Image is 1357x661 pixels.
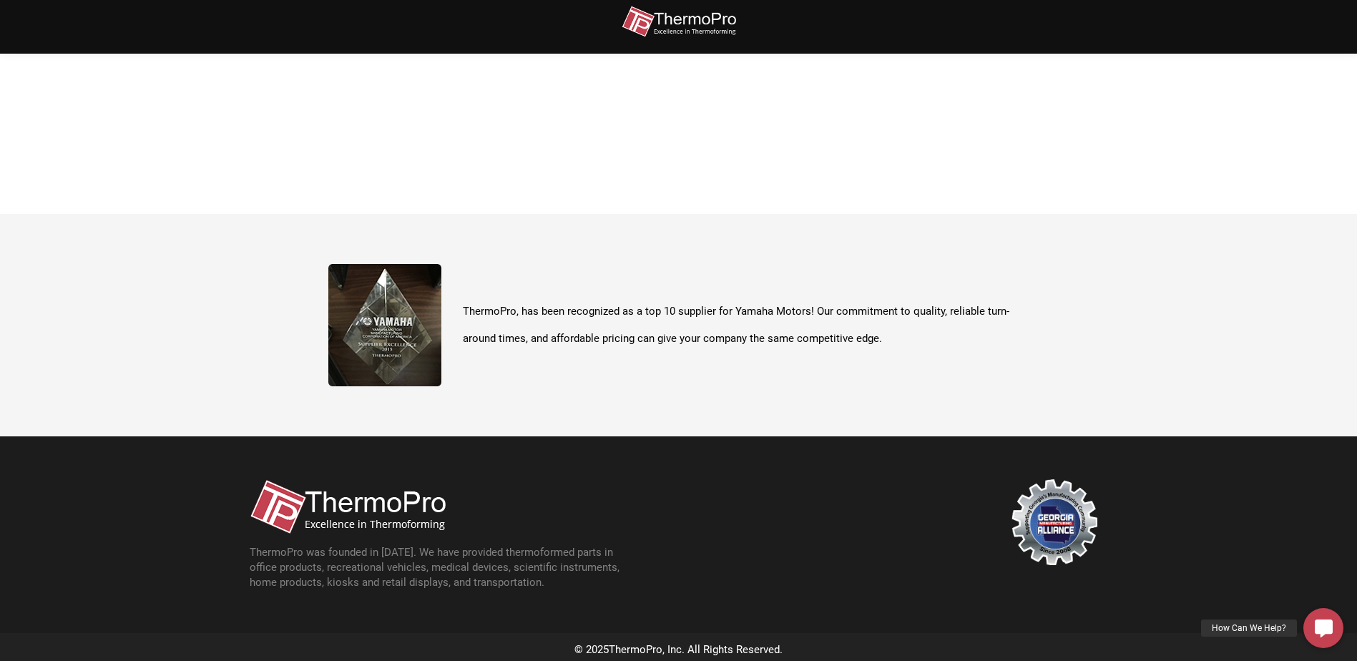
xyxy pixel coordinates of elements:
[250,479,446,534] img: thermopro-logo-non-iso
[1201,620,1297,637] div: How Can We Help?
[250,545,636,590] p: ThermoPro was founded in [DATE]. We have provided thermoformed parts in office products, recreati...
[235,640,1122,660] div: © 2025 , Inc. All Rights Reserved.
[463,298,1029,352] p: ThermoPro, has been recognized as a top 10 supplier for Yamaha Motors! Our commitment to quality,...
[1011,479,1097,565] img: georgia-manufacturing-alliance
[609,643,662,656] span: ThermoPro
[1303,608,1343,648] a: How Can We Help?
[622,6,736,38] img: thermopro-logo-non-iso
